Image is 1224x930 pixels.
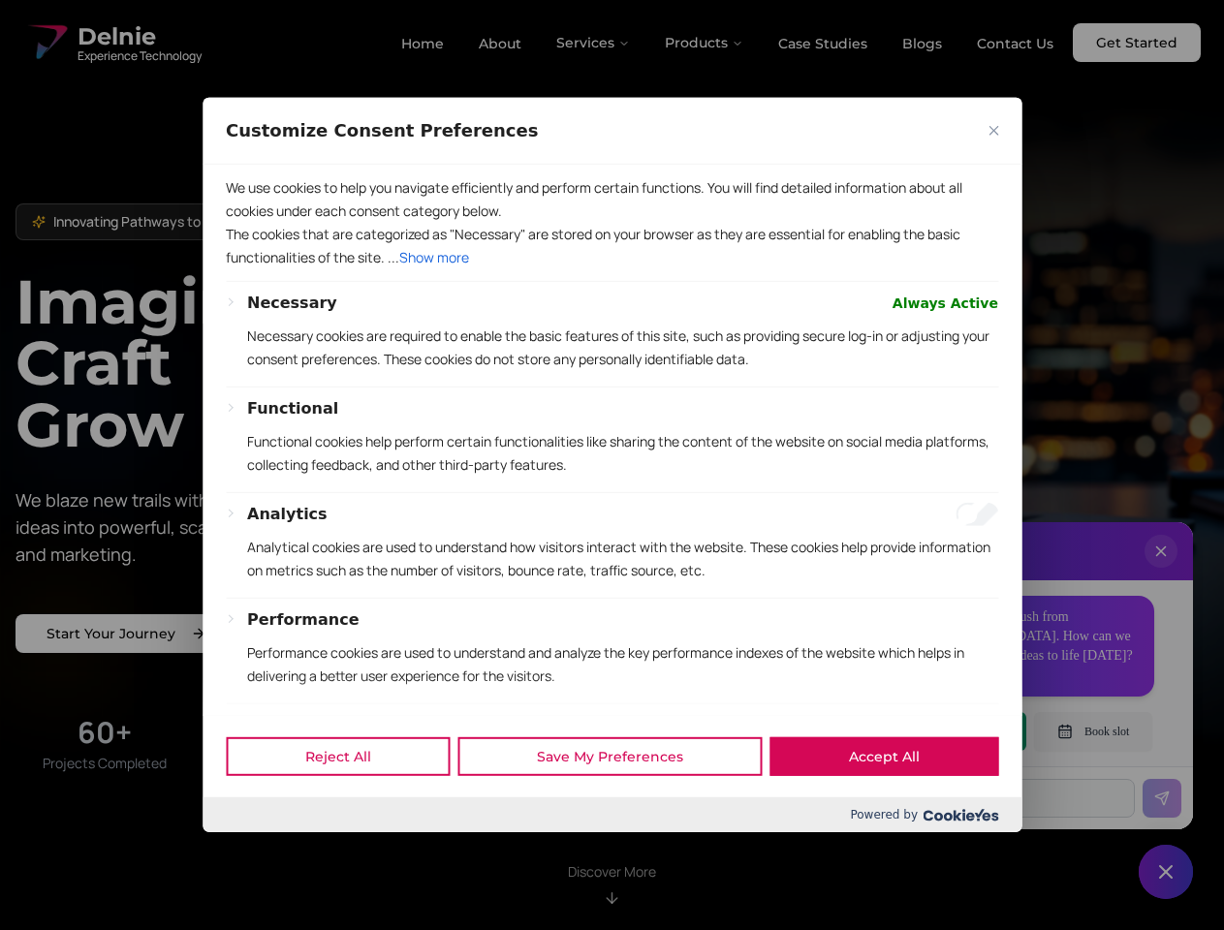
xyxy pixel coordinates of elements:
[226,176,998,223] p: We use cookies to help you navigate efficiently and perform certain functions. You will find deta...
[247,536,998,582] p: Analytical cookies are used to understand how visitors interact with the website. These cookies h...
[399,246,469,269] button: Show more
[247,292,337,315] button: Necessary
[989,126,998,136] img: Close
[203,797,1021,832] div: Powered by
[769,737,998,776] button: Accept All
[226,223,998,269] p: The cookies that are categorized as "Necessary" are stored on your browser as they are essential ...
[893,292,998,315] span: Always Active
[247,608,360,632] button: Performance
[247,325,998,371] p: Necessary cookies are required to enable the basic features of this site, such as providing secur...
[247,641,998,688] p: Performance cookies are used to understand and analyze the key performance indexes of the website...
[226,119,538,142] span: Customize Consent Preferences
[247,503,328,526] button: Analytics
[247,397,338,420] button: Functional
[247,430,998,477] p: Functional cookies help perform certain functionalities like sharing the content of the website o...
[457,737,762,776] button: Save My Preferences
[956,503,998,526] input: Enable Analytics
[923,809,998,821] img: Cookieyes logo
[226,737,450,776] button: Reject All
